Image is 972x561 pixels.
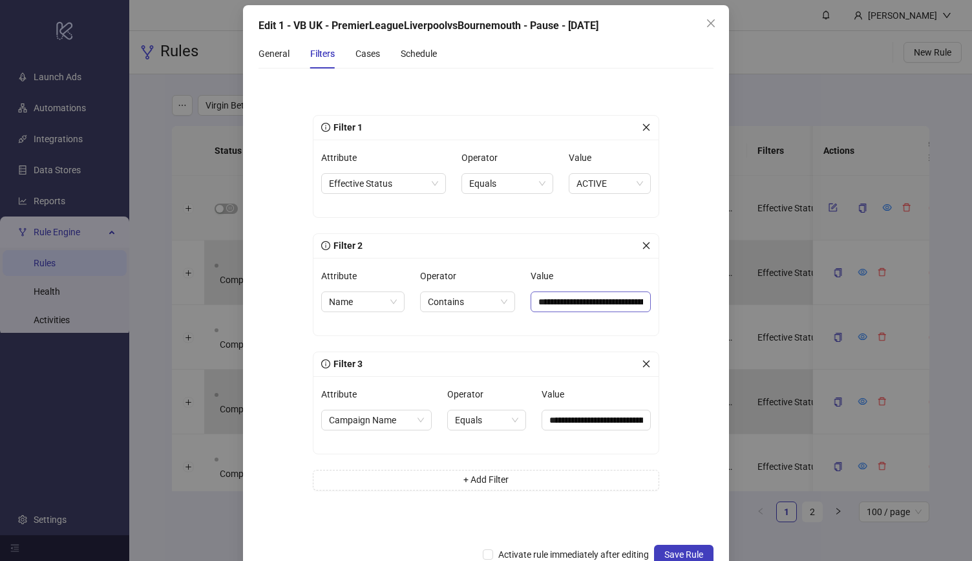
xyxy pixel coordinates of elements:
span: info-circle [321,241,330,250]
label: Attribute [321,147,365,168]
label: Operator [420,266,465,286]
span: Filter 1 [330,122,363,132]
div: Edit 1 - VB UK - PremierLeagueLiverpoolvsBournemouth - Pause - [DATE] [259,18,713,34]
span: ACTIVE [576,174,643,193]
button: + Add Filter [313,470,659,491]
div: General [259,47,290,61]
span: close [706,18,716,28]
label: Value [531,266,562,286]
input: Value [542,410,651,430]
span: Name [329,292,397,312]
button: Close [701,13,721,34]
span: Equals [455,410,518,430]
label: Operator [461,147,506,168]
div: Cases [355,47,380,61]
span: Campaign Name [329,410,424,430]
span: Effective Status [329,174,438,193]
span: close [642,359,651,368]
span: info-circle [321,123,330,132]
span: Save Rule [664,549,703,560]
span: + Add Filter [463,474,509,485]
span: Filter 3 [330,359,363,369]
label: Attribute [321,266,365,286]
span: Filter 2 [330,240,363,251]
label: Attribute [321,384,365,405]
label: Value [569,147,600,168]
label: Value [542,384,573,405]
div: Filters [310,47,335,61]
input: Value [531,291,651,312]
span: close [642,241,651,250]
span: Equals [469,174,545,193]
label: Operator [447,384,492,405]
span: Contains [428,292,507,312]
span: info-circle [321,359,330,368]
div: Schedule [401,47,437,61]
span: close [642,123,651,132]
